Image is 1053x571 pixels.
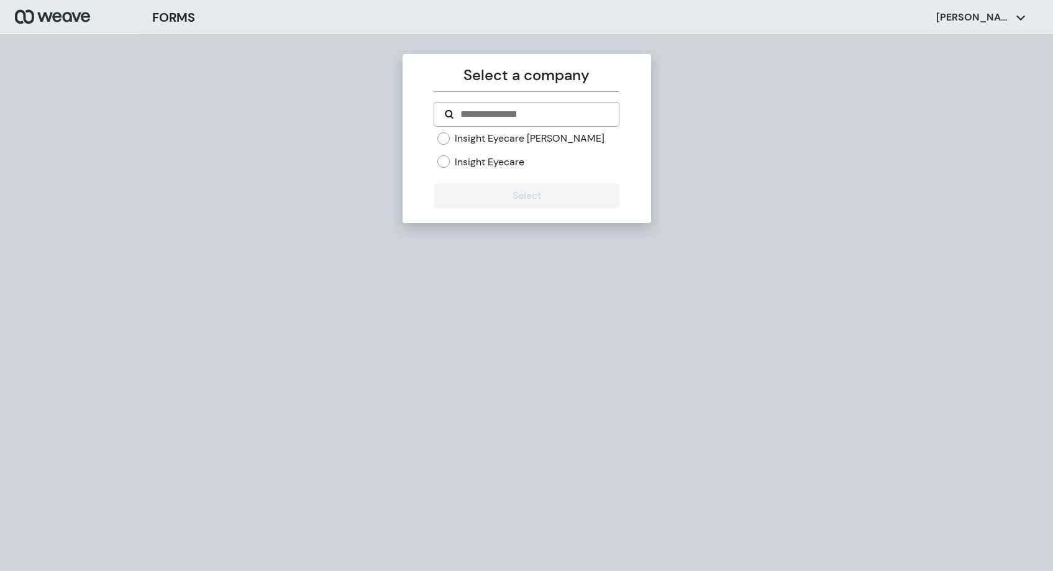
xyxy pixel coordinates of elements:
p: Select a company [434,64,619,86]
p: [PERSON_NAME] [936,11,1011,24]
label: Insight Eyecare [455,155,524,169]
input: Search [459,107,609,122]
label: Insight Eyecare [PERSON_NAME] [455,132,604,145]
h3: FORMS [152,8,195,27]
button: Select [434,183,619,208]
